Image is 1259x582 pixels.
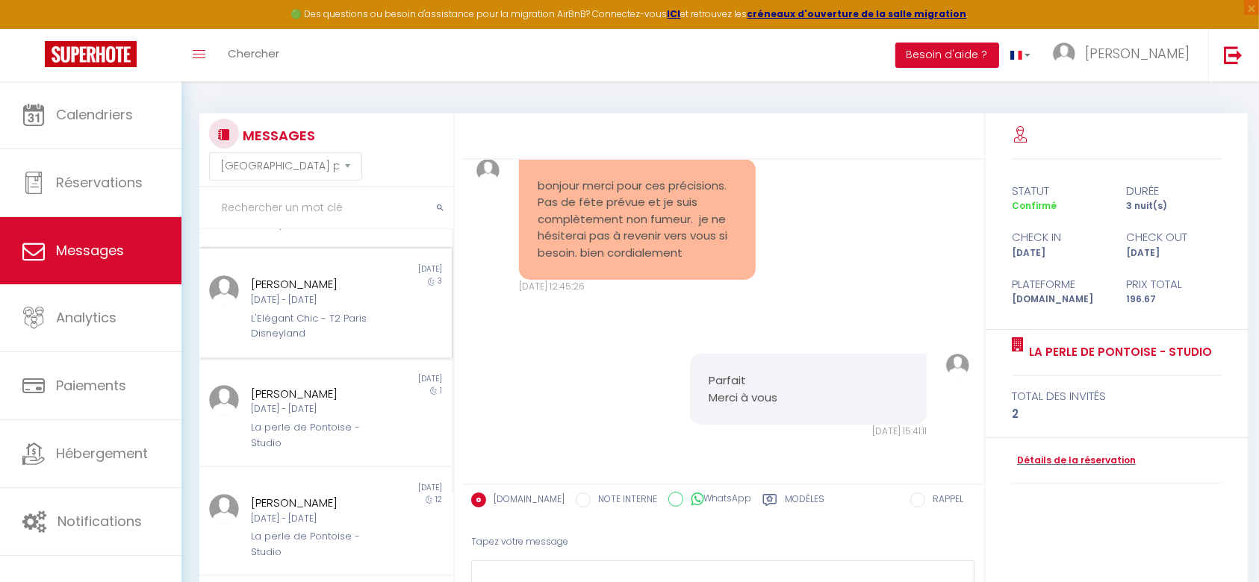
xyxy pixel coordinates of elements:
[251,420,379,451] div: La perle de Pontoise - Studio
[1224,46,1243,64] img: logout
[690,425,927,439] div: [DATE] 15:41:11
[471,524,974,560] div: Tapez votre message
[251,529,379,560] div: La perle de Pontoise - Studio
[251,402,379,416] div: [DATE] - [DATE]
[1002,292,1117,307] div: [DOMAIN_NAME]
[228,46,279,61] span: Chercher
[326,482,452,494] div: [DATE]
[251,311,379,342] div: L'Elégant Chic - T2 Paris Disneyland
[709,372,908,406] pre: Parfait Merci à vous
[239,119,315,152] h3: MESSAGES
[1042,29,1208,81] a: ... [PERSON_NAME]
[435,494,442,505] span: 12
[199,187,453,229] input: Rechercher un mot clé
[1117,246,1232,260] div: [DATE]
[1002,228,1117,246] div: check in
[668,7,681,20] a: ICI
[45,41,137,67] img: Super Booking
[217,29,290,81] a: Chercher
[326,373,452,385] div: [DATE]
[895,43,999,68] button: Besoin d'aide ?
[57,512,142,531] span: Notifications
[56,444,148,463] span: Hébergement
[56,308,116,327] span: Analytics
[251,293,379,307] div: [DATE] - [DATE]
[747,7,967,20] a: créneaux d'ouverture de la salle migration
[538,178,737,262] pre: bonjour merci pour ces précisions. Pas de fête prévue et je suis complètement non fumeur. je ne h...
[438,275,442,287] span: 3
[1117,182,1232,200] div: durée
[251,275,379,293] div: [PERSON_NAME]
[1117,275,1232,293] div: Prix total
[1012,454,1136,468] a: Détails de la réservation
[1002,182,1117,200] div: statut
[209,385,239,415] img: ...
[1012,199,1057,212] span: Confirmé
[519,280,756,294] div: [DATE] 12:45:26
[56,105,133,124] span: Calendriers
[591,492,657,509] label: NOTE INTERNE
[251,385,379,403] div: [PERSON_NAME]
[486,492,565,509] label: [DOMAIN_NAME]
[925,492,963,509] label: RAPPEL
[476,159,500,182] img: ...
[683,492,751,508] label: WhatsApp
[1117,292,1232,307] div: 196.67
[251,494,379,512] div: [PERSON_NAME]
[1085,44,1190,63] span: [PERSON_NAME]
[12,6,57,51] button: Ouvrir le widget de chat LiveChat
[1012,387,1222,405] div: total des invités
[209,494,239,524] img: ...
[1117,228,1232,246] div: check out
[56,241,124,260] span: Messages
[56,376,126,395] span: Paiements
[785,492,824,511] label: Modèles
[946,354,969,377] img: ...
[1024,343,1212,361] a: La perle de Pontoise - Studio
[1002,246,1117,260] div: [DATE]
[56,173,143,192] span: Réservations
[1002,275,1117,293] div: Plateforme
[326,263,452,275] div: [DATE]
[251,512,379,526] div: [DATE] - [DATE]
[209,275,239,305] img: ...
[440,385,442,396] span: 1
[1012,405,1222,423] div: 2
[1117,199,1232,213] div: 3 nuit(s)
[1053,43,1075,65] img: ...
